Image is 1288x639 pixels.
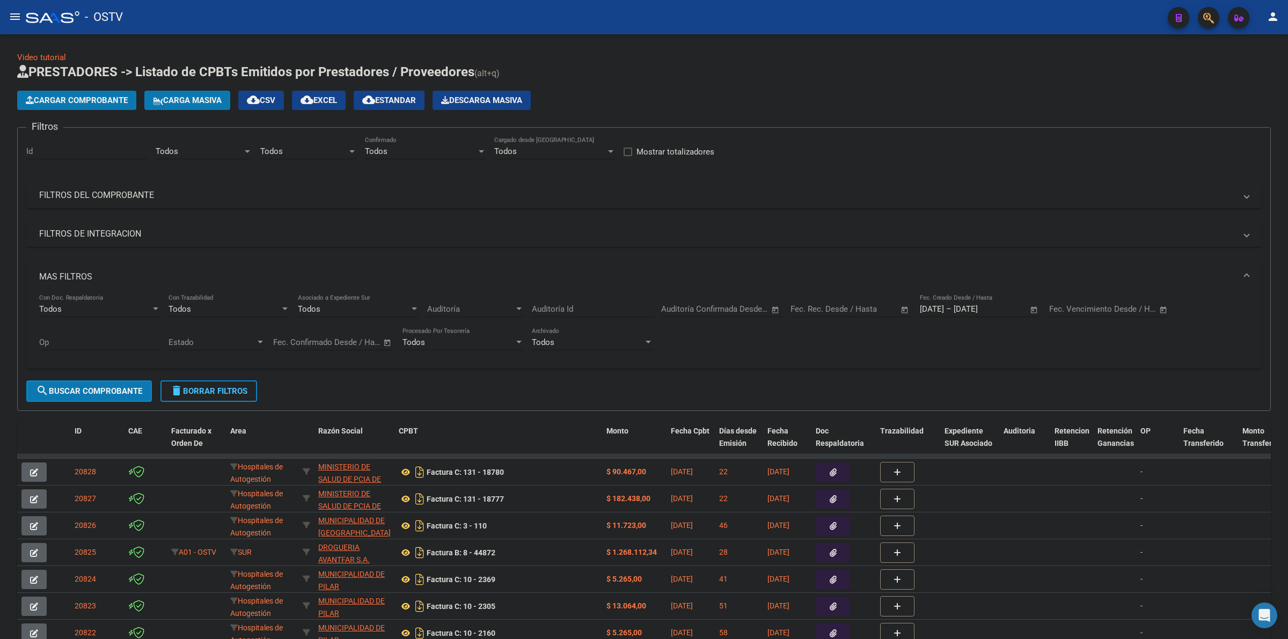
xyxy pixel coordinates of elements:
[954,304,1006,314] input: End date
[427,602,495,611] strong: Factura C: 10 - 2305
[719,427,757,447] span: Días desde Emisión
[382,336,394,349] button: Open calendar
[441,96,522,105] span: Descarga Masiva
[427,522,487,530] strong: Factura C: 3 - 110
[292,91,346,110] button: EXCEL
[85,5,123,29] span: - OSTV
[876,420,940,467] datatable-header-cell: Trazabilidad
[1094,304,1146,314] input: End date
[75,427,82,435] span: ID
[318,337,370,347] input: End date
[362,93,375,106] mat-icon: cloud_download
[1050,420,1093,467] datatable-header-cell: Retencion IIBB
[226,420,298,467] datatable-header-cell: Area
[26,119,63,134] h3: Filtros
[413,517,427,534] i: Descargar documento
[124,420,167,467] datatable-header-cell: CAE
[767,548,789,556] span: [DATE]
[247,93,260,106] mat-icon: cloud_download
[75,548,96,556] span: 20825
[767,601,789,610] span: [DATE]
[413,598,427,615] i: Descargar documento
[238,91,284,110] button: CSV
[318,597,385,618] span: MUNICIPALIDAD DE PILAR
[318,543,370,564] span: DROGUERIA AVANTFAR S.A.
[1140,601,1143,610] span: -
[230,427,246,435] span: Area
[1140,494,1143,503] span: -
[671,427,709,435] span: Fecha Cpbt
[413,571,427,588] i: Descargar documento
[767,521,789,530] span: [DATE]
[318,427,363,435] span: Razón Social
[170,386,247,396] span: Borrar Filtros
[1004,427,1035,435] span: Auditoria
[26,96,128,105] span: Cargar Comprobante
[1158,304,1170,316] button: Open calendar
[75,628,96,637] span: 20822
[427,629,495,637] strong: Factura C: 10 - 2160
[171,427,211,447] span: Facturado x Orden De
[156,146,178,156] span: Todos
[314,420,394,467] datatable-header-cell: Razón Social
[318,515,390,537] div: 30668356628
[1252,603,1277,628] div: Open Intercom Messenger
[767,628,789,637] span: [DATE]
[532,337,554,347] span: Todos
[169,304,191,314] span: Todos
[230,597,283,618] span: Hospitales de Autogestión
[273,337,308,347] input: Start date
[606,494,650,503] strong: $ 182.438,00
[719,467,728,476] span: 22
[427,495,504,503] strong: Factura C: 131 - 18777
[230,548,252,556] span: SUR
[39,304,62,314] span: Todos
[1267,10,1279,23] mat-icon: person
[75,575,96,583] span: 20824
[153,96,222,105] span: Carga Masiva
[770,304,782,316] button: Open calendar
[767,467,789,476] span: [DATE]
[167,420,226,467] datatable-header-cell: Facturado x Orden De
[318,568,390,591] div: 30999005825
[36,386,142,396] span: Buscar Comprobante
[318,570,385,591] span: MUNICIPALIDAD DE PILAR
[427,548,495,557] strong: Factura B: 8 - 44872
[763,420,811,467] datatable-header-cell: Fecha Recibido
[920,304,944,314] input: Start date
[999,420,1050,467] datatable-header-cell: Auditoria
[811,420,876,467] datatable-header-cell: Doc Respaldatoria
[719,521,728,530] span: 46
[26,260,1262,294] mat-expansion-panel-header: MAS FILTROS
[816,427,864,447] span: Doc Respaldatoria
[667,420,715,467] datatable-header-cell: Fecha Cpbt
[1183,427,1224,447] span: Fecha Transferido
[719,628,728,637] span: 58
[318,461,390,483] div: 30626983398
[1140,575,1143,583] span: -
[318,541,390,564] div: 30708335416
[767,575,789,583] span: [DATE]
[413,490,427,508] i: Descargar documento
[144,91,230,110] button: Carga Masiva
[1049,304,1084,314] input: Start date
[427,304,514,314] span: Auditoría
[402,337,425,347] span: Todos
[1093,420,1136,467] datatable-header-cell: Retención Ganancias
[26,380,152,402] button: Buscar Comprobante
[230,489,283,510] span: Hospitales de Autogestión
[606,521,646,530] strong: $ 11.723,00
[394,420,602,467] datatable-header-cell: CPBT
[671,601,693,610] span: [DATE]
[39,189,1236,201] mat-panel-title: FILTROS DEL COMPROBANTE
[715,420,763,467] datatable-header-cell: Días desde Emisión
[636,145,714,158] span: Mostrar totalizadores
[767,494,789,503] span: [DATE]
[1140,628,1143,637] span: -
[1140,467,1143,476] span: -
[179,548,216,556] span: A01 - OSTV
[671,575,693,583] span: [DATE]
[719,575,728,583] span: 41
[427,575,495,584] strong: Factura C: 10 - 2369
[606,467,646,476] strong: $ 90.467,00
